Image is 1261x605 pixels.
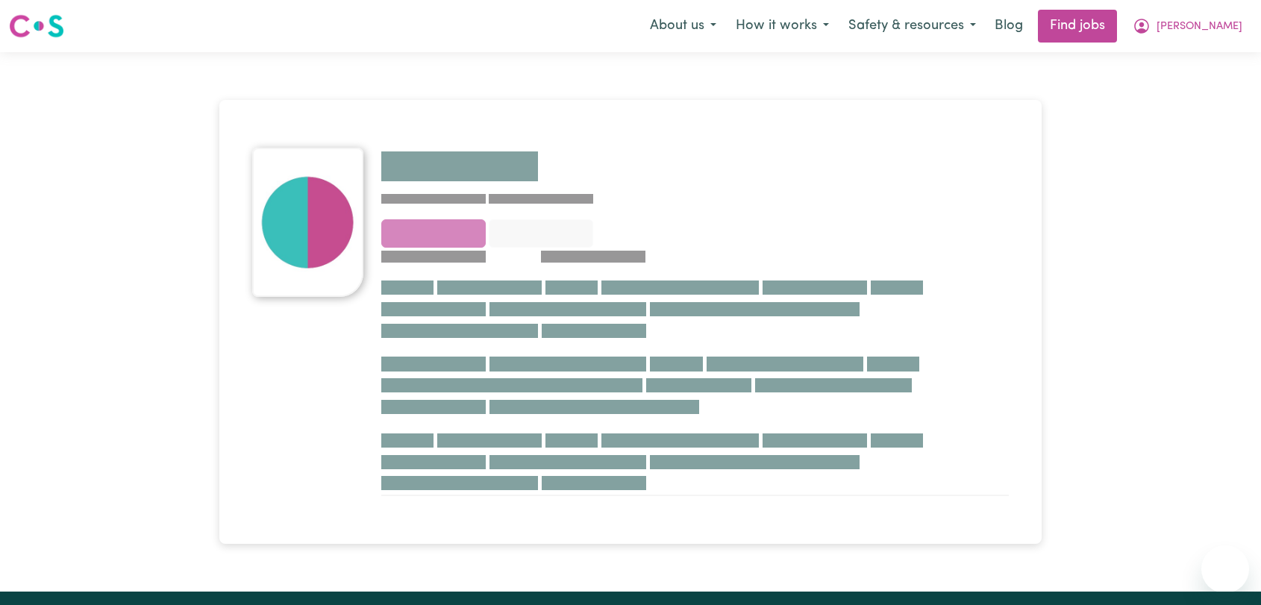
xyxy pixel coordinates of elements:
[726,10,839,42] button: How it works
[9,9,64,43] a: Careseekers logo
[1038,10,1117,43] a: Find jobs
[640,10,726,42] button: About us
[1123,10,1252,42] button: My Account
[1201,545,1249,593] iframe: Button to launch messaging window
[839,10,986,42] button: Safety & resources
[9,13,64,40] img: Careseekers logo
[986,10,1032,43] a: Blog
[1157,19,1242,35] span: [PERSON_NAME]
